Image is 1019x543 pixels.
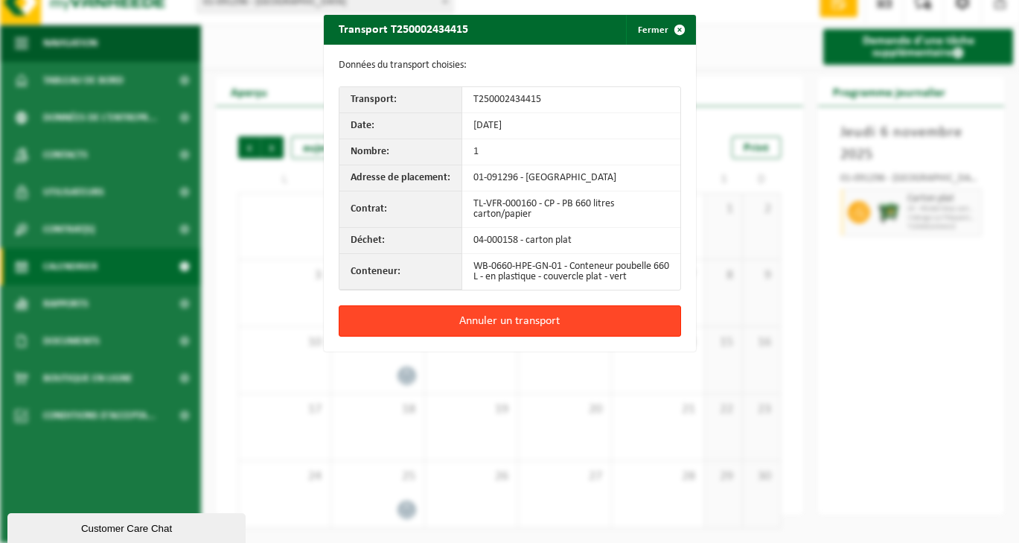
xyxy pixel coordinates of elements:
[462,139,680,165] td: 1
[462,113,680,139] td: [DATE]
[462,254,680,290] td: WB-0660-HPE-GN-01 - Conteneur poubelle 660 L - en plastique - couvercle plat - vert
[324,15,483,43] h2: Transport T250002434415
[339,113,462,139] th: Date:
[339,228,462,254] th: Déchet:
[7,510,249,543] iframe: chat widget
[339,191,462,228] th: Contrat:
[339,139,462,165] th: Nombre:
[462,165,680,191] td: 01-091296 - [GEOGRAPHIC_DATA]
[339,254,462,290] th: Conteneur:
[339,60,681,72] p: Données du transport choisies:
[339,305,681,337] button: Annuler un transport
[339,87,462,113] th: Transport:
[626,15,694,45] button: Fermer
[462,228,680,254] td: 04-000158 - carton plat
[462,87,680,113] td: T250002434415
[462,191,680,228] td: TL-VFR-000160 - CP - PB 660 litres carton/papier
[339,165,462,191] th: Adresse de placement:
